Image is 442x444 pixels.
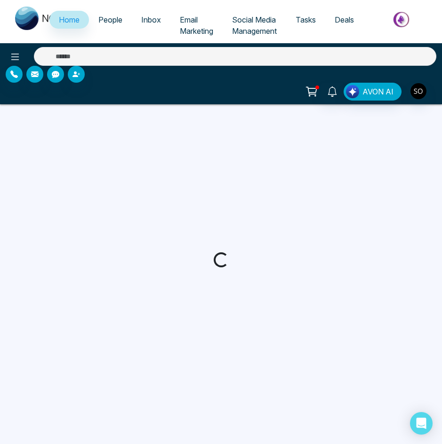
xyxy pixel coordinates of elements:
[170,11,223,40] a: Email Marketing
[141,15,161,24] span: Inbox
[325,11,363,29] a: Deals
[286,11,325,29] a: Tasks
[362,86,394,97] span: AVON AI
[180,15,213,36] span: Email Marketing
[335,15,354,24] span: Deals
[89,11,132,29] a: People
[223,11,286,40] a: Social Media Management
[132,11,170,29] a: Inbox
[49,11,89,29] a: Home
[346,85,359,98] img: Lead Flow
[296,15,316,24] span: Tasks
[98,15,122,24] span: People
[368,9,436,30] img: Market-place.gif
[410,412,433,435] div: Open Intercom Messenger
[232,15,277,36] span: Social Media Management
[344,83,402,101] button: AVON AI
[59,15,80,24] span: Home
[410,83,426,99] img: User Avatar
[15,7,72,30] img: Nova CRM Logo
